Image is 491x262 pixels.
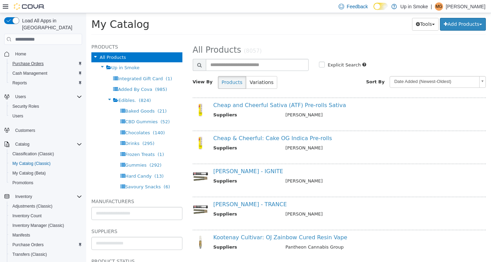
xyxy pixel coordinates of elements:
[12,93,29,101] button: Users
[32,74,66,79] span: Added By Cova
[14,3,45,10] img: Cova
[15,194,32,199] span: Inventory
[7,168,85,178] button: My Catalog (Beta)
[127,221,261,228] a: Kootenay Cultivar: OJ Zainbow Cured Resin Vape
[10,159,53,168] a: My Catalog (Classic)
[10,212,82,220] span: Inventory Count
[39,160,65,166] span: Hard Candy
[39,171,74,176] span: Savoury Snacks
[80,63,86,68] span: (1)
[107,32,155,42] span: All Products
[13,42,40,47] span: All Products
[12,80,27,86] span: Reports
[67,117,79,122] span: (140)
[39,128,53,133] span: Drinks
[7,69,85,78] button: Cash Management
[10,250,50,259] a: Transfers (Classic)
[12,161,51,166] span: My Catalog (Classic)
[10,69,82,77] span: Cash Management
[39,139,69,144] span: Frozen Treats
[194,231,395,239] td: Pantheon Cannabis Group
[194,132,395,140] td: [PERSON_NAME]
[12,50,82,58] span: Home
[400,2,428,11] p: Up in Smoke
[12,192,82,201] span: Inventory
[194,198,395,206] td: [PERSON_NAME]
[15,142,29,147] span: Catalog
[127,155,197,161] a: [PERSON_NAME] - IGNITE
[7,159,85,168] button: My Catalog (Classic)
[107,155,122,171] img: 150
[56,128,68,133] span: (295)
[280,66,299,71] span: Sort By
[194,98,395,107] td: [PERSON_NAME]
[12,113,23,119] span: Users
[12,140,82,148] span: Catalog
[194,165,395,173] td: [PERSON_NAME]
[12,213,42,219] span: Inventory Count
[12,71,47,76] span: Cash Management
[63,149,75,155] span: (292)
[304,63,390,74] span: Date Added (Newest-Oldest)
[15,51,26,57] span: Home
[69,74,81,79] span: (985)
[12,61,44,66] span: Purchase Orders
[127,122,246,128] a: Cheap & Cheerful: Cake OG Indica Pre-rolls
[10,60,82,68] span: Purchase Orders
[10,212,44,220] a: Inventory Count
[10,102,82,111] span: Security Roles
[32,85,50,90] span: Edibles.
[19,17,82,31] span: Load All Apps in [GEOGRAPHIC_DATA]
[7,102,85,111] button: Security Roles
[12,140,32,148] button: Catalog
[158,35,176,41] small: (8057)
[68,160,78,166] span: (13)
[10,69,50,77] a: Cash Management
[431,2,432,11] p: |
[10,159,82,168] span: My Catalog (Classic)
[12,232,30,238] span: Manifests
[326,5,352,18] button: Tools
[1,139,85,149] button: Catalog
[127,188,201,195] a: [PERSON_NAME] - TRANCE
[7,178,85,188] button: Promotions
[160,63,191,76] button: Variations
[15,94,26,99] span: Users
[12,203,52,209] span: Adjustments (Classic)
[10,221,67,230] a: Inventory Manager (Classic)
[446,2,485,11] p: [PERSON_NAME]
[132,63,160,76] button: Products
[127,98,194,107] th: Suppliers
[10,79,30,87] a: Reports
[12,192,35,201] button: Inventory
[7,78,85,88] button: Reports
[12,126,82,134] span: Customers
[10,202,82,210] span: Adjustments (Classic)
[78,171,84,176] span: (6)
[10,79,82,87] span: Reports
[10,250,82,259] span: Transfers (Classic)
[7,59,85,69] button: Purchase Orders
[15,128,35,133] span: Customers
[240,49,274,55] label: Explicit Search
[71,139,78,144] span: (1)
[107,188,122,204] img: 150
[7,211,85,221] button: Inventory Count
[39,95,68,101] span: Baked Goods
[10,150,57,158] a: Classification (Classic)
[127,198,194,206] th: Suppliers
[12,104,39,109] span: Security Roles
[25,52,53,57] span: Up in Smoke
[10,179,82,187] span: Promotions
[5,214,96,222] h5: Suppliers
[7,250,85,259] button: Transfers (Classic)
[71,95,81,101] span: (21)
[1,92,85,102] button: Users
[5,244,96,252] h5: Product Status
[53,85,65,90] span: (824)
[107,221,122,237] img: 150
[1,49,85,59] button: Home
[10,60,47,68] a: Purchase Orders
[7,201,85,211] button: Adjustments (Classic)
[7,111,85,121] button: Users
